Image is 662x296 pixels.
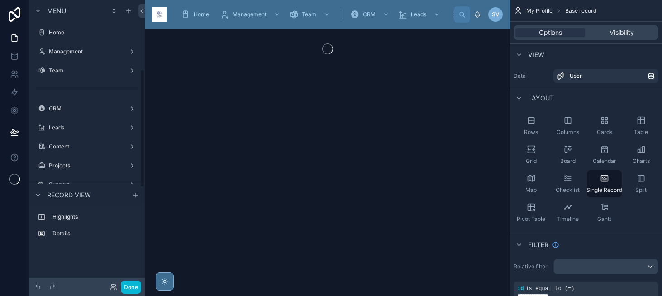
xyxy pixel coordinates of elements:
span: Split [635,186,647,194]
span: Menu [47,6,66,15]
span: My Profile [526,7,552,14]
button: Checklist [550,170,585,197]
span: Leads [411,11,426,18]
span: Record view [47,191,91,200]
span: Timeline [557,215,579,223]
button: Timeline [550,199,585,226]
button: Single Record [587,170,622,197]
span: Base record [565,7,596,14]
button: Map [514,170,548,197]
a: Content [34,139,139,154]
a: CRM [34,101,139,116]
div: scrollable content [29,205,145,250]
a: Team [286,6,334,23]
span: Checklist [556,186,580,194]
a: CRM [348,6,394,23]
label: Projects [49,162,125,169]
a: Home [34,25,139,40]
a: Management [34,44,139,59]
a: Home [178,6,215,23]
span: Map [525,186,537,194]
button: Pivot Table [514,199,548,226]
button: Grid [514,141,548,168]
span: Grid [526,158,537,165]
label: CRM [49,105,125,112]
span: Home [194,11,209,18]
span: Options [539,28,562,37]
button: Board [550,141,585,168]
label: Support [49,181,125,188]
span: Visibility [610,28,634,37]
a: User [553,69,658,83]
span: Rows [524,129,538,136]
a: Leads [395,6,444,23]
a: Management [217,6,285,23]
span: Pivot Table [517,215,545,223]
span: Layout [528,94,554,103]
label: Relative filter [514,263,550,270]
span: Management [233,11,267,18]
label: Highlights [52,213,136,220]
span: View [528,50,544,59]
span: Board [560,158,576,165]
label: Data [514,72,550,80]
button: Table [624,112,658,139]
a: Projects [34,158,139,173]
button: Columns [550,112,585,139]
a: Leads [34,120,139,135]
a: Team [34,63,139,78]
button: Cards [587,112,622,139]
label: Content [49,143,125,150]
button: Rows [514,112,548,139]
img: App logo [152,7,167,22]
label: Leads [49,124,125,131]
button: Gantt [587,199,622,226]
span: Single Record [586,186,622,194]
button: Done [121,281,141,294]
span: Gantt [597,215,611,223]
span: Table [634,129,648,136]
span: SV [492,11,500,18]
span: Cards [597,129,612,136]
button: Calendar [587,141,622,168]
button: Split [624,170,658,197]
label: Management [49,48,125,55]
a: Support [34,177,139,192]
div: scrollable content [174,5,454,24]
button: Charts [624,141,658,168]
span: Columns [557,129,579,136]
span: Filter [528,240,548,249]
span: User [570,72,582,80]
span: Team [302,11,316,18]
label: Home [49,29,138,36]
span: Calendar [593,158,616,165]
span: CRM [363,11,376,18]
label: Details [52,230,136,237]
label: Team [49,67,125,74]
span: Charts [633,158,650,165]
